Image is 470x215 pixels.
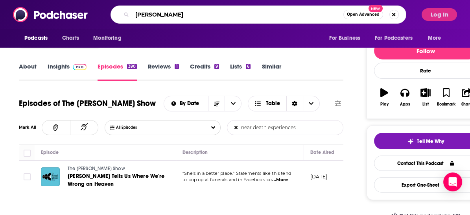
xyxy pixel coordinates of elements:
div: 1 [175,64,179,69]
button: Choose View [248,96,320,111]
a: Similar [262,63,281,81]
button: Bookmark [436,83,456,111]
p: [DATE] [310,173,327,180]
h2: Choose List sort [164,96,242,111]
div: Search podcasts, credits, & more... [111,6,406,24]
span: New [369,5,383,12]
img: tell me why sparkle [407,138,414,145]
span: For Podcasters [375,33,413,44]
button: Sort Direction [208,96,225,111]
button: List [415,83,436,111]
button: Open AdvancedNew [343,10,383,19]
button: open menu [19,31,58,46]
button: open menu [370,31,424,46]
a: InsightsPodchaser Pro [48,63,87,81]
button: Log In [422,8,457,21]
div: Open Intercom Messenger [443,172,462,191]
span: Open Advanced [347,13,380,17]
span: By Date [180,101,202,106]
span: ...More [272,177,288,183]
div: 390 [127,64,137,69]
a: About [19,63,37,81]
input: Search podcasts, credits, & more... [132,8,343,21]
button: open menu [324,31,370,46]
span: Tell Me Why [417,138,444,145]
div: Play [380,102,389,107]
div: 9 [214,64,219,69]
a: Lists6 [230,63,251,81]
button: open menu [164,101,208,106]
h1: Episodes of The [PERSON_NAME] Show [19,98,156,108]
span: More [428,33,441,44]
button: open menu [88,31,131,46]
div: Date Aired [310,148,334,157]
button: open menu [225,96,241,111]
a: Credits9 [190,63,219,81]
a: The [PERSON_NAME] Show [68,165,170,172]
a: Charts [57,31,84,46]
span: Table [266,101,280,106]
div: 6 [246,64,251,69]
a: [PERSON_NAME] Tells Us Where We're Wrong on Heaven [68,172,170,188]
img: Podchaser - Follow, Share and Rate Podcasts [13,7,88,22]
div: List [422,102,429,107]
span: The [PERSON_NAME] Show [68,166,125,171]
div: Sort Direction [286,96,303,111]
span: All Episodes [116,125,153,130]
button: Play [374,83,394,111]
div: Mark All [19,126,42,130]
img: Podchaser Pro [73,64,87,70]
span: to pop up at funerals and in Facebook co [182,177,272,182]
span: “She’s in a better place.” Statements like this tend [182,171,291,176]
div: Episode [41,148,59,157]
span: Toggle select row [24,173,31,180]
a: Episodes390 [98,63,137,81]
div: Description [182,148,208,157]
span: Monitoring [93,33,121,44]
span: For Business [329,33,360,44]
span: [PERSON_NAME] Tells Us Where We're Wrong on Heaven [68,173,164,187]
a: Reviews1 [148,63,179,81]
div: Apps [400,102,410,107]
button: open menu [422,31,451,46]
button: Choose List Listened [105,120,220,135]
span: Charts [62,33,79,44]
span: Podcasts [24,33,48,44]
div: Bookmark [437,102,455,107]
button: Apps [394,83,415,111]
